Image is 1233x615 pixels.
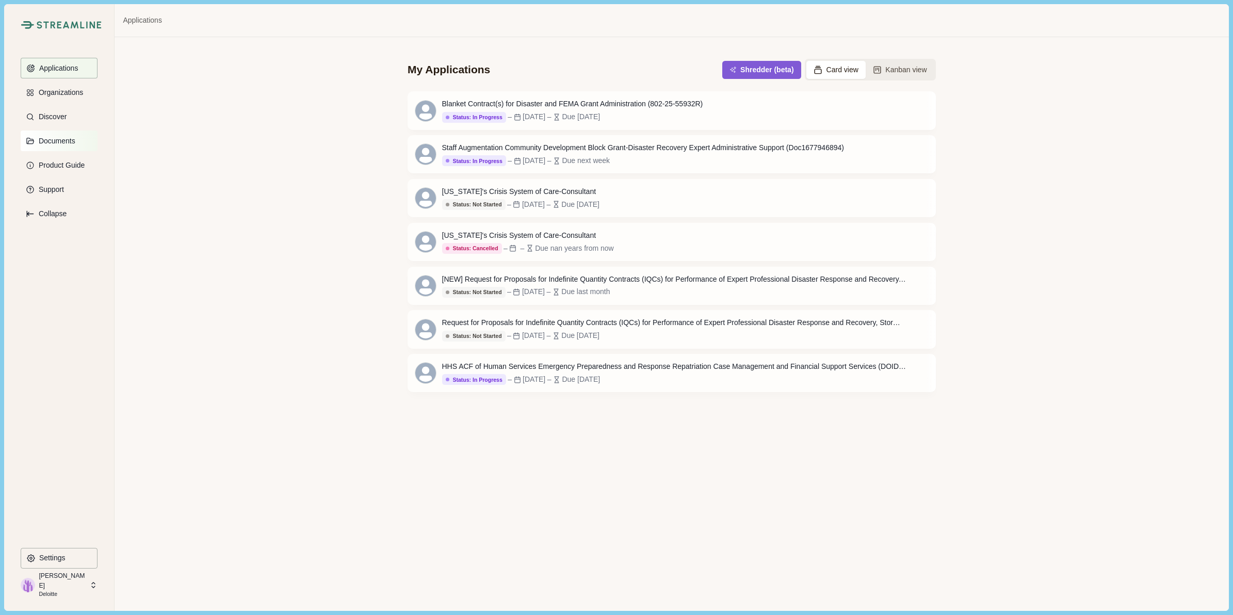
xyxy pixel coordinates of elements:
[408,62,490,77] div: My Applications
[442,243,502,254] button: Status: Cancelled
[546,330,550,341] div: –
[39,571,86,590] p: [PERSON_NAME]
[446,333,502,339] div: Status: Not Started
[408,354,936,392] a: HHS ACF of Human Services Emergency Preparedness and Response Repatriation Case Management and Fi...
[546,286,550,297] div: –
[508,155,512,166] div: –
[408,223,936,261] a: [US_STATE]'s Crisis System of Care-ConsultantStatus: Cancelled––Due nan years from now
[21,82,98,103] button: Organizations
[21,548,98,569] button: Settings
[37,21,102,29] img: Streamline Climate Logo
[547,155,551,166] div: –
[415,188,436,208] svg: avatar
[442,199,506,210] button: Status: Not Started
[535,243,614,254] div: Due nan years from now
[442,374,506,385] button: Status: In Progress
[523,374,545,385] div: [DATE]
[21,179,98,200] button: Support
[442,331,506,342] button: Status: Not Started
[547,111,551,122] div: –
[442,287,506,298] button: Status: Not Started
[508,374,512,385] div: –
[39,590,86,598] p: Deloitte
[408,135,936,173] a: Staff Augmentation Community Development Block Grant-Disaster Recovery Expert Administrative Supp...
[561,330,599,341] div: Due [DATE]
[35,185,64,194] p: Support
[446,114,502,121] div: Status: In Progress
[21,131,98,151] button: Documents
[446,245,498,252] div: Status: Cancelled
[21,203,98,224] button: Expand
[408,91,936,130] a: Blanket Contract(s) for Disaster and FEMA Grant Administration (802-25-55932R)Status: In Progress...
[21,106,98,127] button: Discover
[415,319,436,340] svg: avatar
[36,64,78,73] p: Applications
[446,201,502,208] div: Status: Not Started
[442,99,703,109] div: Blanket Contract(s) for Disaster and FEMA Grant Administration (802-25-55932R)
[562,111,600,122] div: Due [DATE]
[507,286,511,297] div: –
[442,112,506,123] button: Status: In Progress
[123,15,162,26] a: Applications
[21,21,34,29] img: Streamline Climate Logo
[21,155,98,175] button: Product Guide
[442,361,906,372] div: HHS ACF of Human Services Emergency Preparedness and Response Repatriation Case Management and Fi...
[442,317,906,328] div: Request for Proposals for Indefinite Quantity Contracts (IQCs) for Performance of Expert Professi...
[35,161,85,170] p: Product Guide
[21,548,98,572] a: Settings
[415,276,436,296] svg: avatar
[522,330,545,341] div: [DATE]
[520,243,524,254] div: –
[522,199,545,210] div: [DATE]
[866,61,934,79] button: Kanban view
[561,286,610,297] div: Due last month
[446,158,502,165] div: Status: In Progress
[562,155,610,166] div: Due next week
[547,374,551,385] div: –
[442,274,906,285] div: [NEW] Request for Proposals for Indefinite Quantity Contracts (IQCs) for Performance of Expert Pr...
[35,88,83,97] p: Organizations
[415,144,436,165] svg: avatar
[21,578,35,592] img: profile picture
[562,374,600,385] div: Due [DATE]
[442,155,506,166] button: Status: In Progress
[21,21,98,29] a: Streamline Climate LogoStreamline Climate Logo
[415,101,436,121] svg: avatar
[408,267,936,305] a: [NEW] Request for Proposals for Indefinite Quantity Contracts (IQCs) for Performance of Expert Pr...
[508,111,512,122] div: –
[35,209,67,218] p: Collapse
[408,310,936,348] a: Request for Proposals for Indefinite Quantity Contracts (IQCs) for Performance of Expert Professi...
[806,61,866,79] button: Card view
[442,186,599,197] div: [US_STATE]'s Crisis System of Care-Consultant
[415,363,436,383] svg: avatar
[522,286,545,297] div: [DATE]
[21,58,98,78] button: Applications
[408,179,936,217] a: [US_STATE]'s Crisis System of Care-ConsultantStatus: Not Started–[DATE]–Due [DATE]
[415,232,436,252] svg: avatar
[546,199,550,210] div: –
[442,230,614,241] div: [US_STATE]'s Crisis System of Care-Consultant
[36,554,66,562] p: Settings
[561,199,599,210] div: Due [DATE]
[35,137,75,145] p: Documents
[523,111,545,122] div: [DATE]
[507,199,511,210] div: –
[442,142,844,153] div: Staff Augmentation Community Development Block Grant-Disaster Recovery Expert Administrative Supp...
[446,289,502,296] div: Status: Not Started
[722,61,801,79] button: Shredder (beta)
[446,377,502,383] div: Status: In Progress
[523,155,545,166] div: [DATE]
[504,243,508,254] div: –
[35,112,67,121] p: Discover
[507,330,511,341] div: –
